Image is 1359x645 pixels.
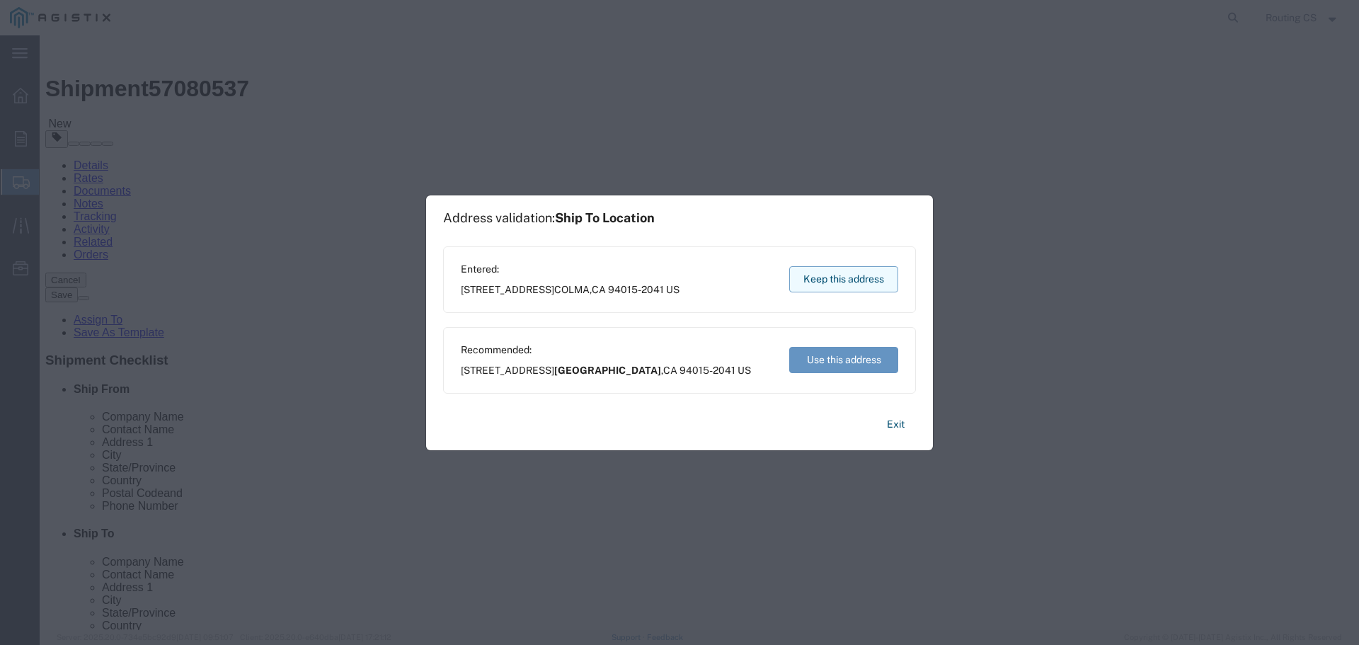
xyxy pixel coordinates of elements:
[554,284,590,295] span: COLMA
[789,347,898,373] button: Use this address
[789,266,898,292] button: Keep this address
[876,412,916,437] button: Exit
[461,282,679,297] span: [STREET_ADDRESS] ,
[555,210,655,225] span: Ship To Location
[461,363,751,378] span: [STREET_ADDRESS] ,
[461,343,751,358] span: Recommended:
[663,365,677,376] span: CA
[592,284,606,295] span: CA
[738,365,751,376] span: US
[554,365,661,376] span: [GEOGRAPHIC_DATA]
[679,365,735,376] span: 94015-2041
[443,210,655,226] h1: Address validation:
[608,284,664,295] span: 94015-2041
[666,284,679,295] span: US
[461,262,679,277] span: Entered:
